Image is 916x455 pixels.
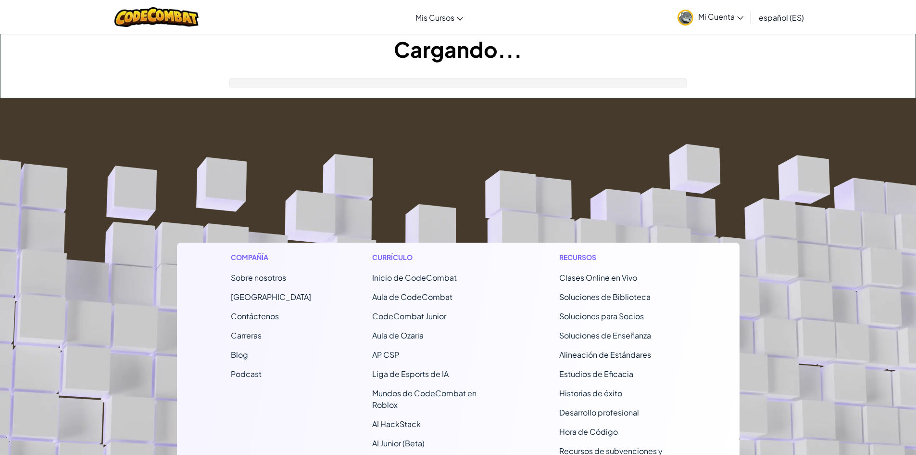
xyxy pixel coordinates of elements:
[372,252,499,262] h1: Currículo
[372,273,457,283] span: Inicio de CodeCombat
[559,311,644,321] a: Soluciones para Socios
[559,252,686,262] h1: Recursos
[559,330,651,340] a: Soluciones de Enseñanza
[114,7,199,27] img: CodeCombat logo
[673,2,748,32] a: Mi Cuenta
[231,252,311,262] h1: Compañía
[759,13,804,23] span: español (ES)
[231,330,262,340] a: Carreras
[372,350,399,360] a: AP CSP
[411,4,468,30] a: Mis Cursos
[231,292,311,302] a: [GEOGRAPHIC_DATA]
[678,10,693,26] img: avatar
[559,292,651,302] a: Soluciones de Biblioteca
[559,369,633,379] a: Estudios de Eficacia
[559,407,639,417] a: Desarrollo profesional
[372,369,449,379] a: Liga de Esports de IA
[231,311,279,321] span: Contáctenos
[372,330,424,340] a: Aula de Ozaria
[231,273,286,283] a: Sobre nosotros
[754,4,809,30] a: español (ES)
[415,13,454,23] span: Mis Cursos
[0,34,916,64] h1: Cargando...
[698,12,743,22] span: Mi Cuenta
[559,350,651,360] a: Alineación de Estándares
[372,438,425,448] a: AI Junior (Beta)
[559,273,637,283] a: Clases Online en Vivo
[372,311,446,321] a: CodeCombat Junior
[372,292,452,302] a: Aula de CodeCombat
[372,388,477,410] a: Mundos de CodeCombat en Roblox
[559,388,622,398] a: Historias de éxito
[559,427,618,437] a: Hora de Código
[231,350,248,360] a: Blog
[231,369,262,379] a: Podcast
[372,419,421,429] a: AI HackStack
